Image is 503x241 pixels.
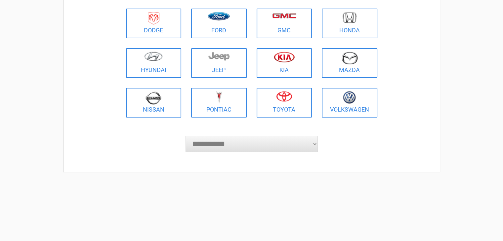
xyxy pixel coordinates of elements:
img: nissan [146,91,161,105]
a: Volkswagen [322,88,377,118]
img: dodge [148,12,159,25]
a: Toyota [257,88,312,118]
a: Honda [322,9,377,38]
img: volkswagen [343,91,356,104]
a: GMC [257,9,312,38]
img: toyota [276,91,292,102]
img: honda [343,12,356,23]
img: kia [274,52,295,62]
a: Hyundai [126,48,182,78]
img: pontiac [216,91,222,104]
a: Kia [257,48,312,78]
a: Nissan [126,88,182,118]
img: mazda [341,52,358,64]
a: Pontiac [191,88,247,118]
img: ford [208,12,230,20]
a: Mazda [322,48,377,78]
img: jeep [208,52,230,61]
img: hyundai [144,52,163,61]
img: gmc [272,13,296,18]
a: Dodge [126,9,182,38]
a: Jeep [191,48,247,78]
a: Ford [191,9,247,38]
